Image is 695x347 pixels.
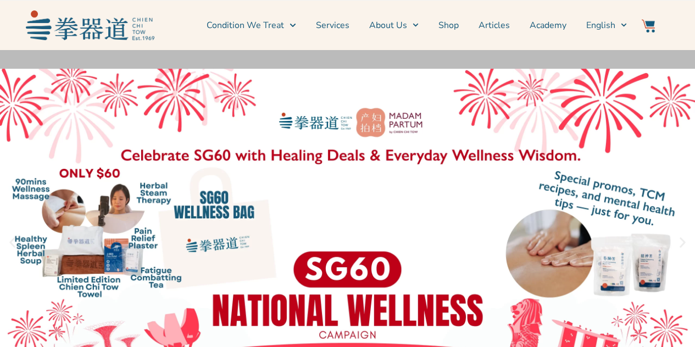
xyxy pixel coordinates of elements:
[5,236,19,250] div: Previous slide
[642,19,655,32] img: Website Icon-03
[316,12,349,39] a: Services
[160,12,627,39] nav: Menu
[369,12,419,39] a: About Us
[479,12,510,39] a: Articles
[586,19,615,32] span: English
[207,12,296,39] a: Condition We Treat
[586,12,627,39] a: English
[530,12,566,39] a: Academy
[438,12,459,39] a: Shop
[676,236,690,250] div: Next slide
